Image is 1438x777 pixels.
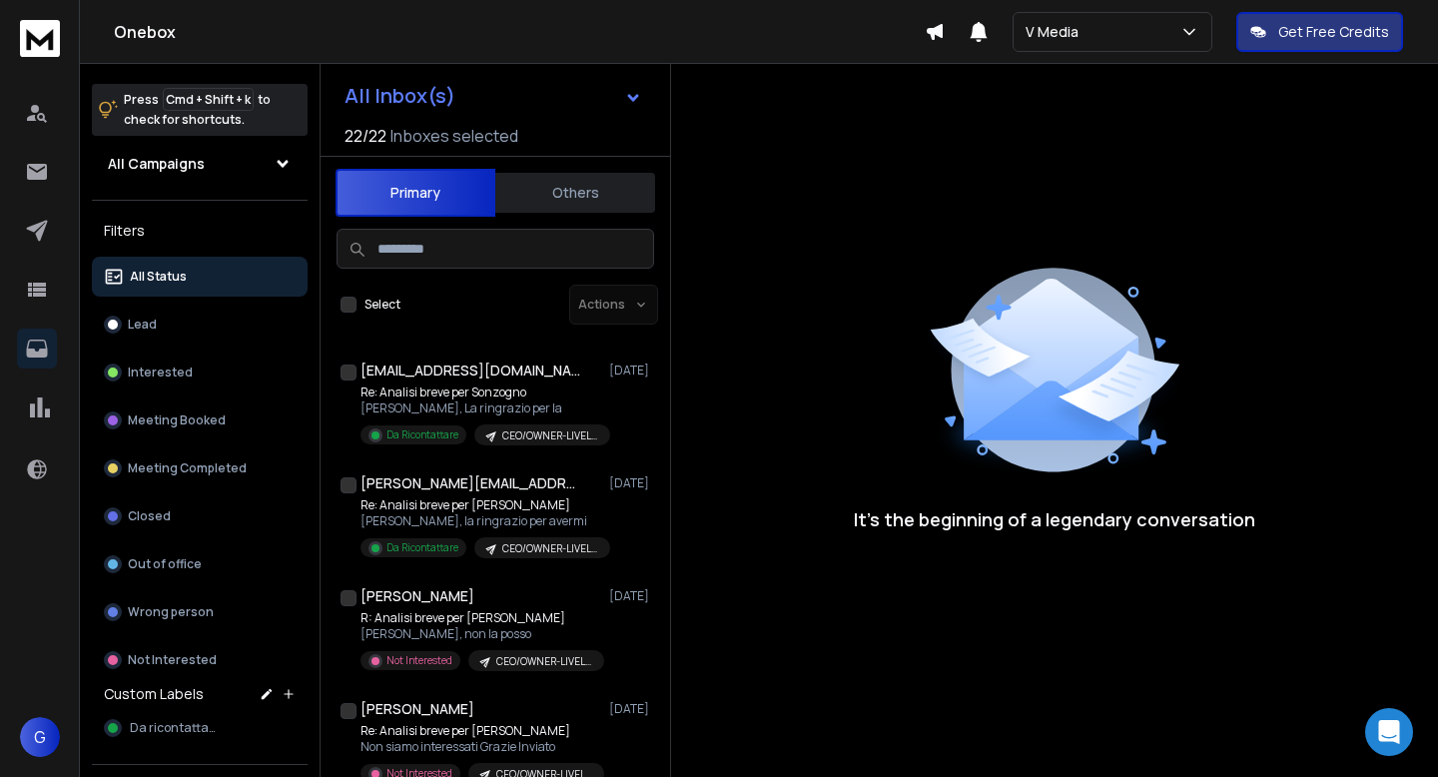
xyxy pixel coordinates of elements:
[360,699,474,719] h1: [PERSON_NAME]
[92,640,308,680] button: Not Interested
[163,88,254,111] span: Cmd + Shift + k
[108,154,205,174] h1: All Campaigns
[360,473,580,493] h1: [PERSON_NAME][EMAIL_ADDRESS][DOMAIN_NAME]
[360,626,600,642] p: [PERSON_NAME], non la posso
[496,654,592,669] p: CEO/OWNER-LIVELLO 3 - CONSAPEVOLE DEL PROBLEMA-PERSONALIZZAZIONI TARGET A-TEST 1
[104,684,204,704] h3: Custom Labels
[56,32,98,48] div: v 4.0.25
[360,739,600,755] p: Non siamo interessati Grazie Inviato
[1026,22,1086,42] p: V Media
[201,116,217,132] img: tab_keywords_by_traffic_grey.svg
[609,701,654,717] p: [DATE]
[92,305,308,345] button: Lead
[92,257,308,297] button: All Status
[495,171,655,215] button: Others
[502,428,598,443] p: CEO/OWNER-LIVELLO 3 - CONSAPEVOLE DEL PROBLEMA-PERSONALIZZAZIONI TARGET A-TEST 1
[130,720,220,736] span: Da ricontattare
[130,269,187,285] p: All Status
[83,116,99,132] img: tab_domain_overview_orange.svg
[32,52,48,68] img: website_grey.svg
[128,317,157,333] p: Lead
[20,717,60,757] button: G
[128,556,202,572] p: Out of office
[360,385,600,400] p: Re: Analisi breve per Sonzogno
[20,20,60,57] img: logo
[114,20,925,44] h1: Onebox
[360,361,580,381] h1: [EMAIL_ADDRESS][DOMAIN_NAME]
[92,708,308,748] button: Da ricontattare
[502,541,598,556] p: CEO/OWNER-LIVELLO 3 - CONSAPEVOLE DEL PROBLEMA-PERSONALIZZAZIONI TARGET A-TEST 1
[1365,708,1413,756] div: Open Intercom Messenger
[609,588,654,604] p: [DATE]
[92,448,308,488] button: Meeting Completed
[336,169,495,217] button: Primary
[32,32,48,48] img: logo_orange.svg
[128,604,214,620] p: Wrong person
[345,124,386,148] span: 22 / 22
[128,460,247,476] p: Meeting Completed
[92,217,308,245] h3: Filters
[360,513,600,529] p: [PERSON_NAME], la ringrazio per avermi
[92,400,308,440] button: Meeting Booked
[854,505,1255,533] p: It’s the beginning of a legendary conversation
[345,86,455,106] h1: All Inbox(s)
[128,365,193,381] p: Interested
[105,118,153,131] div: Dominio
[360,610,600,626] p: R: Analisi breve per [PERSON_NAME]
[92,592,308,632] button: Wrong person
[360,723,600,739] p: Re: Analisi breve per [PERSON_NAME]
[128,508,171,524] p: Closed
[360,497,600,513] p: Re: Analisi breve per [PERSON_NAME]
[92,353,308,392] button: Interested
[1278,22,1389,42] p: Get Free Credits
[329,76,658,116] button: All Inbox(s)
[360,586,474,606] h1: [PERSON_NAME]
[390,124,518,148] h3: Inboxes selected
[124,90,271,130] p: Press to check for shortcuts.
[52,52,147,68] div: Dominio: [URL]
[360,400,600,416] p: [PERSON_NAME], La ringrazio per la
[92,144,308,184] button: All Campaigns
[92,544,308,584] button: Out of office
[364,297,400,313] label: Select
[609,363,654,379] p: [DATE]
[128,652,217,668] p: Not Interested
[92,496,308,536] button: Closed
[609,475,654,491] p: [DATE]
[386,540,458,555] p: Da Ricontattare
[223,118,332,131] div: Keyword (traffico)
[386,653,452,668] p: Not Interested
[128,412,226,428] p: Meeting Booked
[386,427,458,442] p: Da Ricontattare
[1236,12,1403,52] button: Get Free Credits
